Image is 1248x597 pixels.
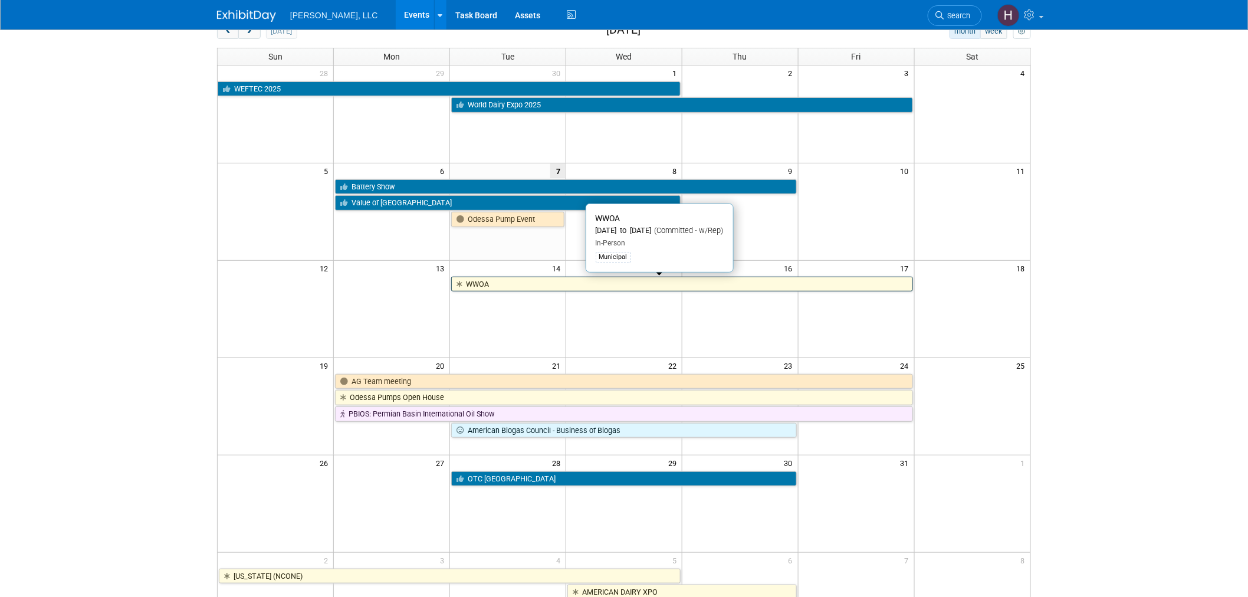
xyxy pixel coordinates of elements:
button: prev [217,24,239,39]
span: Wed [616,52,632,61]
span: 7 [550,163,566,178]
span: 12 [318,261,333,275]
a: Odessa Pump Event [451,212,564,227]
button: week [980,24,1007,39]
span: 22 [667,358,682,373]
span: 19 [318,358,333,373]
a: American Biogas Council - Business of Biogas [451,423,797,438]
span: Mon [383,52,400,61]
span: 18 [1016,261,1030,275]
span: 29 [667,455,682,470]
span: 13 [435,261,449,275]
span: 14 [551,261,566,275]
span: 4 [555,553,566,568]
a: Battery Show [335,179,796,195]
span: 2 [323,553,333,568]
span: 8 [1020,553,1030,568]
span: 24 [899,358,914,373]
span: 11 [1016,163,1030,178]
span: Search [944,11,971,20]
a: OTC [GEOGRAPHIC_DATA] [451,471,797,487]
span: Fri [852,52,861,61]
span: Tue [501,52,514,61]
span: 5 [323,163,333,178]
div: Municipal [596,252,631,263]
span: 20 [435,358,449,373]
span: 6 [787,553,798,568]
span: 21 [551,358,566,373]
button: [DATE] [266,24,297,39]
span: [PERSON_NAME], LLC [290,11,378,20]
a: AG Team meeting [335,374,912,389]
span: 1 [1020,455,1030,470]
span: 10 [899,163,914,178]
span: 23 [783,358,798,373]
button: month [950,24,981,39]
span: WWOA [596,214,620,223]
span: 28 [318,65,333,80]
span: 3 [439,553,449,568]
a: WEFTEC 2025 [218,81,681,97]
a: World Dairy Expo 2025 [451,97,912,113]
span: Thu [733,52,747,61]
span: 27 [435,455,449,470]
span: 28 [551,455,566,470]
a: Odessa Pumps Open House [335,390,912,405]
i: Personalize Calendar [1018,28,1026,35]
span: 26 [318,455,333,470]
span: 30 [783,455,798,470]
img: Hannah Mulholland [997,4,1020,27]
span: 1 [671,65,682,80]
span: 8 [671,163,682,178]
span: 17 [899,261,914,275]
span: 2 [787,65,798,80]
span: 25 [1016,358,1030,373]
span: 4 [1020,65,1030,80]
img: ExhibitDay [217,10,276,22]
span: 3 [904,65,914,80]
span: (Committed - w/Rep) [652,226,724,235]
button: myCustomButton [1013,24,1031,39]
a: [US_STATE] (NCONE) [219,569,681,584]
span: 5 [671,553,682,568]
span: 6 [439,163,449,178]
span: 29 [435,65,449,80]
span: Sun [268,52,283,61]
h2: [DATE] [606,24,641,37]
a: WWOA [451,277,912,292]
span: 7 [904,553,914,568]
span: 31 [899,455,914,470]
span: 9 [787,163,798,178]
a: Value of [GEOGRAPHIC_DATA] [335,195,681,211]
a: PBIOS: Permian Basin International Oil Show [335,406,912,422]
span: Sat [966,52,978,61]
span: In-Person [596,239,626,247]
span: 30 [551,65,566,80]
div: [DATE] to [DATE] [596,226,724,236]
a: Search [928,5,982,26]
span: 16 [783,261,798,275]
button: next [238,24,260,39]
